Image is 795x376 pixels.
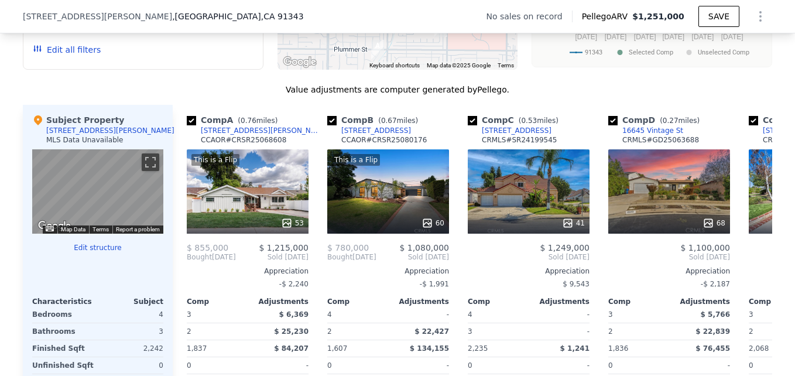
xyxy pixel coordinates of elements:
[663,117,679,125] span: 0.27
[241,117,256,125] span: 0.76
[32,243,163,252] button: Edit structure
[187,243,228,252] span: $ 855,000
[468,361,472,370] span: 0
[261,12,304,21] span: , CA 91343
[531,323,590,340] div: -
[187,323,245,340] div: 2
[201,135,286,145] div: CCAOR # CRSR25068608
[187,114,282,126] div: Comp A
[236,252,309,262] span: Sold [DATE]
[486,11,571,22] div: No sales on record
[327,361,332,370] span: 0
[327,344,347,353] span: 1,607
[414,327,449,336] span: $ 22,427
[749,361,753,370] span: 0
[376,252,449,262] span: Sold [DATE]
[563,280,590,288] span: $ 9,543
[341,126,411,135] div: [STREET_ADDRESS]
[701,310,730,319] span: $ 5,766
[280,54,319,70] a: Open this area in Google Maps (opens a new window)
[327,266,449,276] div: Appreciation
[662,33,684,41] text: [DATE]
[498,62,514,69] a: Terms
[482,126,551,135] div: [STREET_ADDRESS]
[233,117,282,125] span: ( miles)
[701,280,730,288] span: -$ 2,187
[369,61,420,70] button: Keyboard shortcuts
[187,310,191,319] span: 3
[608,361,613,370] span: 0
[259,243,309,252] span: $ 1,215,000
[100,357,163,374] div: 0
[201,126,323,135] div: [STREET_ADDRESS][PERSON_NAME]
[187,361,191,370] span: 0
[390,357,449,374] div: -
[32,149,163,234] div: Map
[366,35,389,64] div: 9428 Gerald Ave
[280,54,319,70] img: Google
[695,327,730,336] span: $ 22,839
[698,6,739,27] button: SAVE
[250,357,309,374] div: -
[390,306,449,323] div: -
[100,323,163,340] div: 3
[468,126,551,135] a: [STREET_ADDRESS]
[327,310,332,319] span: 4
[187,297,248,306] div: Comp
[191,154,239,166] div: This is a Flip
[698,49,749,56] text: Unselected Comp
[100,306,163,323] div: 4
[540,243,590,252] span: $ 1,249,000
[427,62,491,69] span: Map data ©2025 Google
[33,44,101,56] button: Edit all filters
[608,297,669,306] div: Comp
[608,252,730,262] span: Sold [DATE]
[46,126,174,135] div: [STREET_ADDRESS][PERSON_NAME]
[562,217,585,229] div: 41
[327,252,376,262] div: [DATE]
[32,114,124,126] div: Subject Property
[514,117,563,125] span: ( miles)
[23,84,772,95] div: Value adjustments are computer generated by Pellego .
[629,49,673,56] text: Selected Comp
[373,117,423,125] span: ( miles)
[669,297,730,306] div: Adjustments
[605,33,627,41] text: [DATE]
[582,11,633,22] span: Pellego ARV
[482,135,557,145] div: CRMLS # SR24199545
[749,310,753,319] span: 3
[32,357,95,374] div: Unfinished Sqft
[608,114,704,126] div: Comp D
[381,117,397,125] span: 0.67
[468,344,488,353] span: 2,235
[279,280,309,288] span: -$ 2,240
[680,243,730,252] span: $ 1,100,000
[585,49,602,56] text: 91343
[410,344,449,353] span: $ 134,155
[327,323,386,340] div: 2
[521,117,537,125] span: 0.53
[187,252,236,262] div: [DATE]
[187,266,309,276] div: Appreciation
[692,33,714,41] text: [DATE]
[187,252,212,262] span: Bought
[575,33,597,41] text: [DATE]
[327,126,411,135] a: [STREET_ADDRESS]
[531,357,590,374] div: -
[468,266,590,276] div: Appreciation
[172,11,303,22] span: , [GEOGRAPHIC_DATA]
[608,344,628,353] span: 1,836
[332,154,380,166] div: This is a Flip
[399,243,449,252] span: $ 1,080,000
[35,218,74,234] a: Open this area in Google Maps (opens a new window)
[749,344,769,353] span: 2,068
[560,344,590,353] span: $ 1,241
[531,306,590,323] div: -
[32,323,95,340] div: Bathrooms
[695,344,730,353] span: $ 76,455
[632,12,684,21] span: $1,251,000
[468,310,472,319] span: 4
[98,297,163,306] div: Subject
[721,33,743,41] text: [DATE]
[703,217,725,229] div: 68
